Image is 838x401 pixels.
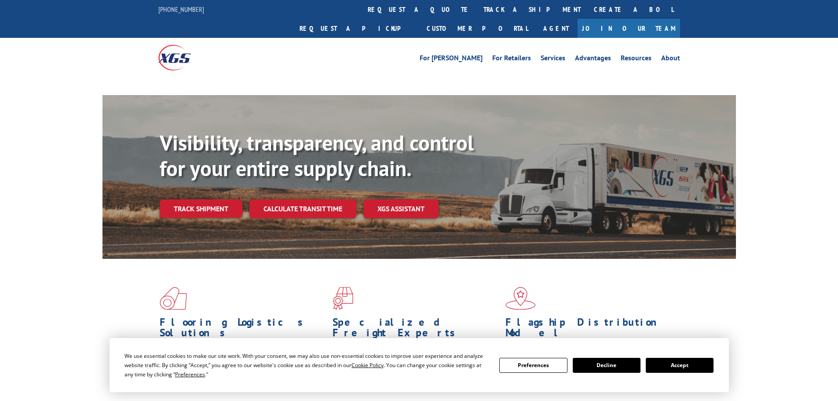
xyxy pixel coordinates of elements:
[646,358,714,373] button: Accept
[160,287,187,310] img: xgs-icon-total-supply-chain-intelligence-red
[363,199,439,218] a: XGS ASSISTANT
[573,358,640,373] button: Decline
[160,317,326,342] h1: Flooring Logistics Solutions
[575,55,611,64] a: Advantages
[541,55,565,64] a: Services
[333,317,499,342] h1: Specialized Freight Experts
[505,317,672,342] h1: Flagship Distribution Model
[534,19,578,38] a: Agent
[333,287,353,310] img: xgs-icon-focused-on-flooring-red
[621,55,651,64] a: Resources
[175,371,205,378] span: Preferences
[160,129,474,182] b: Visibility, transparency, and control for your entire supply chain.
[158,5,204,14] a: [PHONE_NUMBER]
[124,351,489,379] div: We use essential cookies to make our site work. With your consent, we may also use non-essential ...
[578,19,680,38] a: Join Our Team
[249,199,356,218] a: Calculate transit time
[420,19,534,38] a: Customer Portal
[351,361,384,369] span: Cookie Policy
[420,55,483,64] a: For [PERSON_NAME]
[110,338,729,392] div: Cookie Consent Prompt
[505,287,536,310] img: xgs-icon-flagship-distribution-model-red
[160,199,242,218] a: Track shipment
[293,19,420,38] a: Request a pickup
[661,55,680,64] a: About
[492,55,531,64] a: For Retailers
[499,358,567,373] button: Preferences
